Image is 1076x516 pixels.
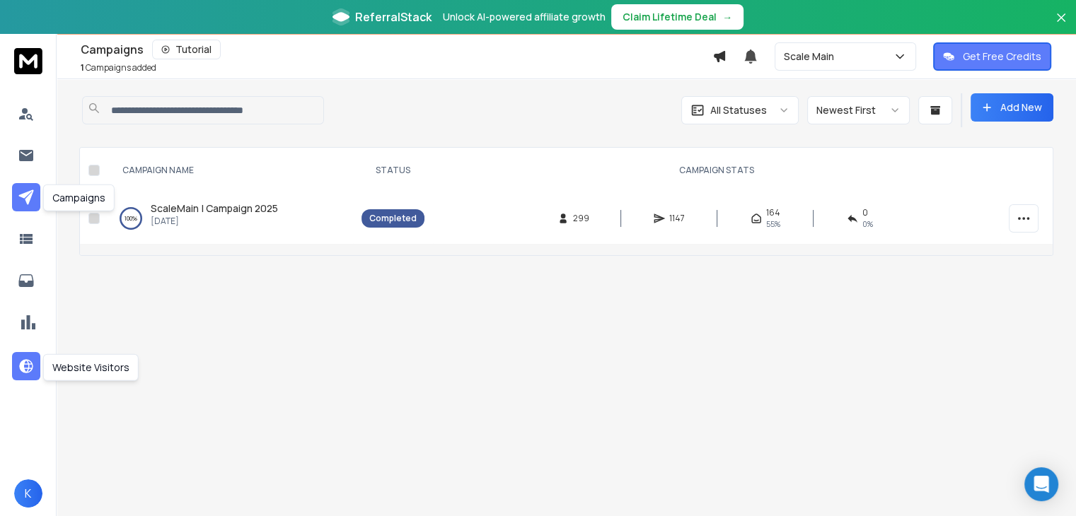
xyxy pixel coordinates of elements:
div: Completed [369,213,417,224]
div: Website Visitors [43,354,139,381]
p: All Statuses [710,103,767,117]
span: ScaleMain | Campaign 2025 [151,201,278,215]
button: Claim Lifetime Deal→ [611,4,744,30]
span: ReferralStack [355,8,432,25]
p: Campaigns added [81,62,156,74]
a: ScaleMain | Campaign 2025 [151,201,278,216]
span: 1147 [669,213,685,224]
td: 100%ScaleMain | Campaign 2025[DATE] [105,193,353,244]
div: Open Intercom Messenger [1024,467,1058,501]
span: 164 [766,207,780,218]
button: Newest First [807,96,910,124]
button: Add New [971,93,1053,122]
th: CAMPAIGN NAME [105,148,353,193]
p: Get Free Credits [963,49,1041,64]
span: 0 [862,207,868,218]
th: CAMPAIGN STATS [433,148,1000,193]
button: K [14,479,42,508]
th: STATUS [353,148,433,193]
p: Unlock AI-powered affiliate growth [443,10,606,24]
button: Get Free Credits [933,42,1051,71]
span: 0 % [862,218,873,230]
div: Campaigns [81,40,712,59]
p: Scale Main [784,49,840,64]
p: 100 % [125,211,137,225]
span: → [722,10,732,24]
span: 299 [573,213,589,224]
span: 55 % [766,218,780,230]
div: Campaigns [43,184,115,211]
p: [DATE] [151,216,278,227]
span: 1 [81,61,84,74]
button: Close banner [1052,8,1070,42]
button: Tutorial [152,40,221,59]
